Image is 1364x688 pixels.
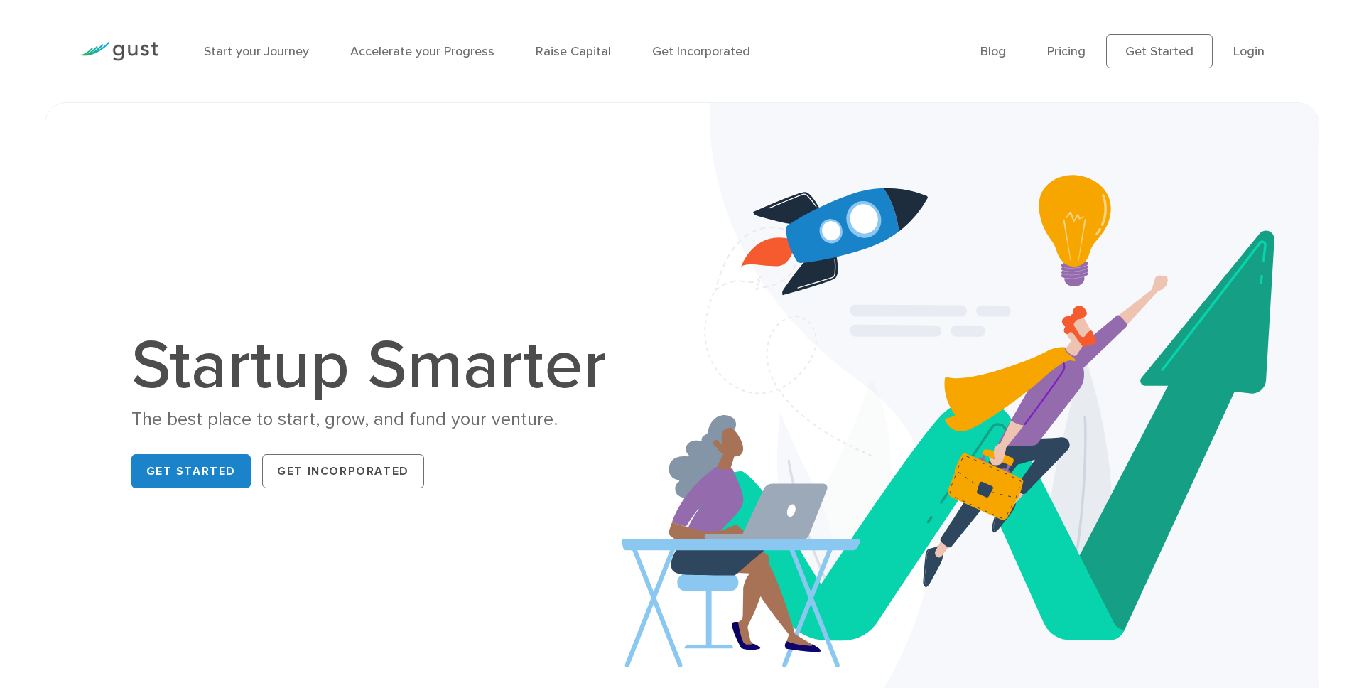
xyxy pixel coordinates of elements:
img: Gust Logo [79,42,158,61]
a: Get Started [1106,34,1213,68]
a: Get Incorporated [262,454,424,488]
div: The best place to start, grow, and fund your venture. [131,407,622,432]
a: Start your Journey [204,44,309,59]
a: Pricing [1047,44,1086,59]
a: Get Incorporated [652,44,750,59]
a: Get Started [131,454,251,488]
h1: Startup Smarter [131,332,622,400]
a: Login [1233,44,1265,59]
a: Raise Capital [536,44,611,59]
a: Blog [980,44,1006,59]
a: Accelerate your Progress [350,44,494,59]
